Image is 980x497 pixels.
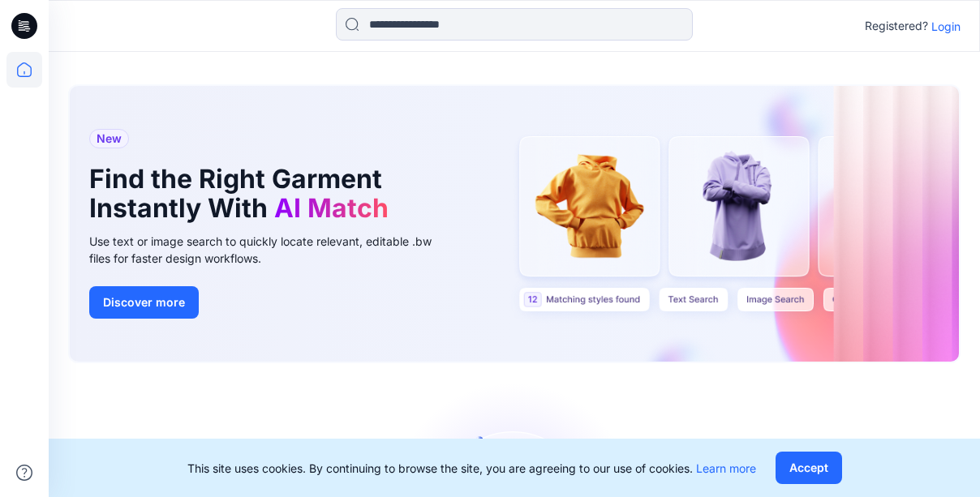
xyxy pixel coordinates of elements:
p: This site uses cookies. By continuing to browse the site, you are agreeing to our use of cookies. [187,460,756,477]
a: Learn more [696,461,756,475]
span: New [97,129,122,148]
h1: Find the Right Garment Instantly With [89,165,430,223]
span: AI Match [274,192,389,224]
button: Accept [776,452,842,484]
div: Use text or image search to quickly locate relevant, editable .bw files for faster design workflows. [89,233,454,267]
p: Login [931,18,961,35]
button: Discover more [89,286,199,319]
p: Registered? [865,16,928,36]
